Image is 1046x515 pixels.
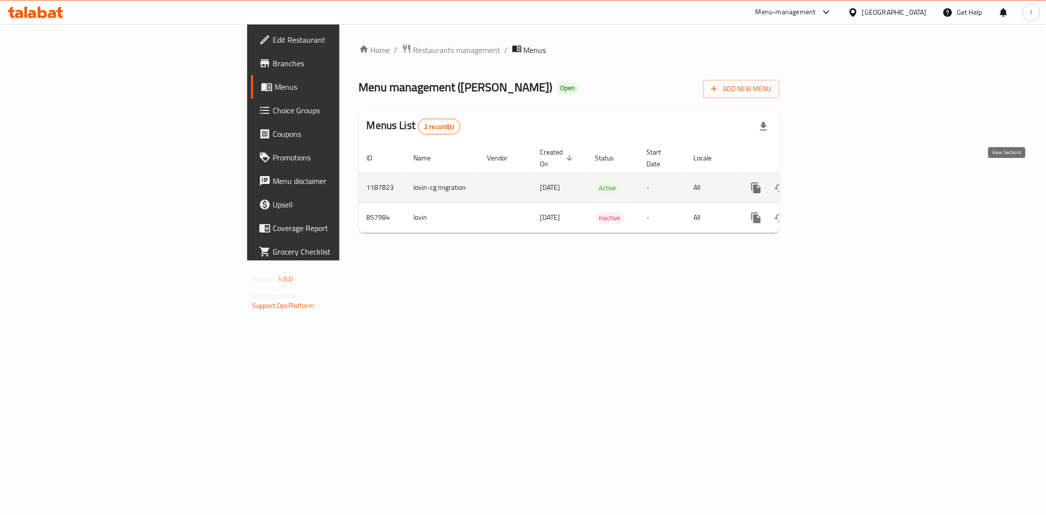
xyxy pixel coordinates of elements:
span: Choice Groups [273,104,414,116]
td: lovin [406,203,480,232]
nav: breadcrumb [359,44,779,56]
a: Coupons [251,122,422,146]
span: Edit Restaurant [273,34,414,46]
span: Branches [273,57,414,69]
div: Export file [752,115,775,138]
span: [DATE] [540,211,561,224]
span: Menus [275,81,414,93]
td: - [639,203,686,232]
a: Menus [251,75,422,99]
table: enhanced table [359,143,846,233]
span: Get support on: [252,289,297,302]
span: Locale [694,152,725,164]
span: Promotions [273,152,414,163]
span: Menu management ( [PERSON_NAME] ) [359,76,553,98]
td: lovin-cg migration [406,173,480,203]
span: Vendor [487,152,521,164]
span: Status [595,152,627,164]
span: Add New Menu [711,83,771,95]
div: Menu-management [756,6,816,18]
span: Coupons [273,128,414,140]
a: Coverage Report [251,216,422,240]
span: Inactive [595,212,625,224]
span: Open [557,84,579,92]
button: Change Status [768,206,791,230]
th: Actions [737,143,846,173]
span: Start Date [647,146,674,170]
a: Upsell [251,193,422,216]
button: Add New Menu [703,80,779,98]
span: Grocery Checklist [273,246,414,257]
button: Change Status [768,176,791,200]
div: Total records count [418,119,460,134]
td: - [639,173,686,203]
li: / [505,44,508,56]
a: Branches [251,51,422,75]
button: more [744,176,768,200]
span: ID [367,152,385,164]
span: I [1030,7,1032,18]
span: Upsell [273,199,414,210]
a: Edit Restaurant [251,28,422,51]
span: [DATE] [540,181,561,194]
span: Version: [252,273,276,285]
a: Menu disclaimer [251,169,422,193]
span: Menus [524,44,546,56]
div: Open [557,82,579,94]
button: more [744,206,768,230]
td: All [686,203,737,232]
span: Restaurants management [413,44,501,56]
a: Promotions [251,146,422,169]
span: Name [414,152,444,164]
td: All [686,173,737,203]
a: Support.OpsPlatform [252,299,314,312]
span: 2 record(s) [418,122,460,131]
a: Choice Groups [251,99,422,122]
span: 1.0.0 [278,273,293,285]
div: [GEOGRAPHIC_DATA] [862,7,927,18]
h2: Menus List [367,118,460,134]
a: Grocery Checklist [251,240,422,263]
span: Coverage Report [273,222,414,234]
a: Restaurants management [402,44,501,56]
span: Active [595,182,620,194]
span: Menu disclaimer [273,175,414,187]
span: Created On [540,146,576,170]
